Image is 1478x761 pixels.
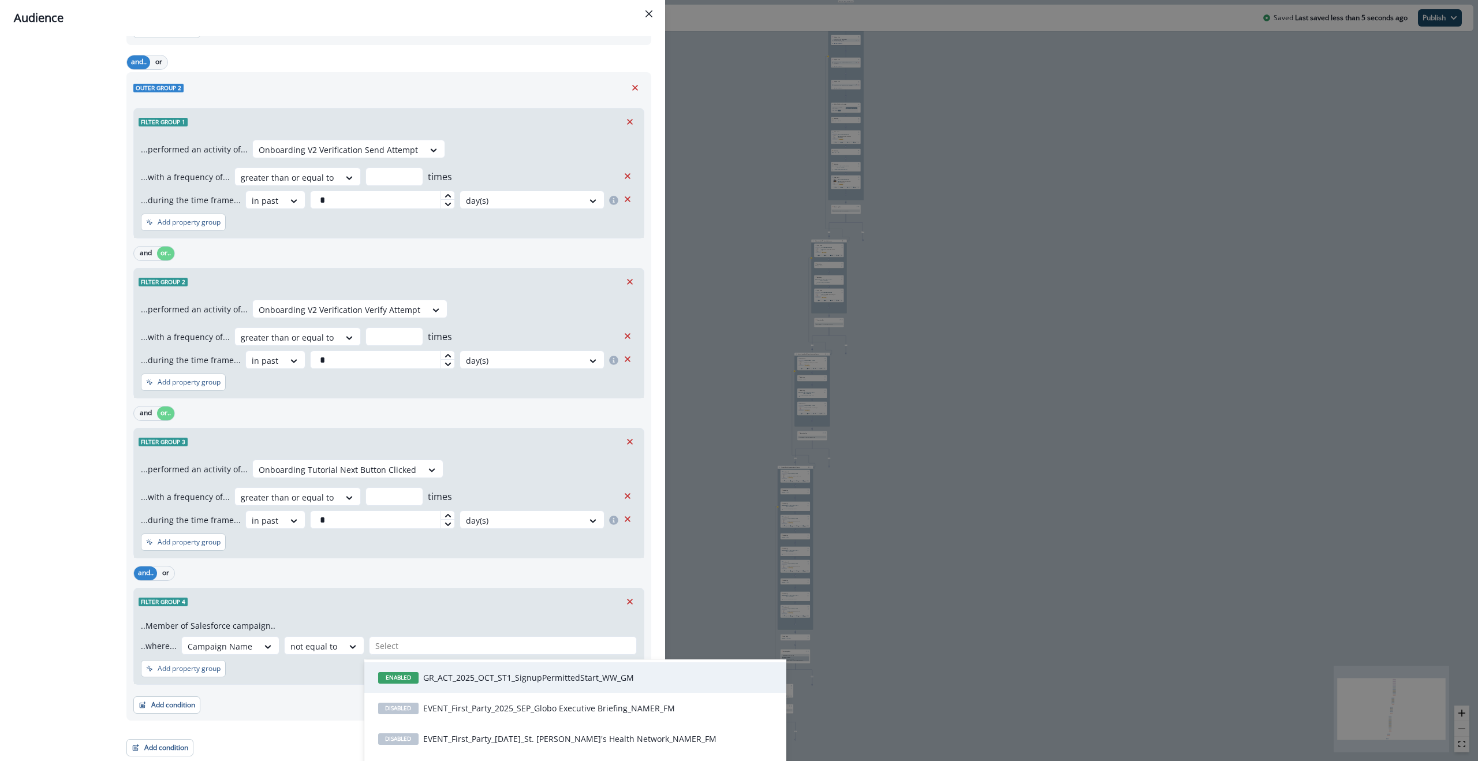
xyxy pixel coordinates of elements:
p: ...with a frequency of... [141,331,230,343]
button: Remove [626,79,644,96]
span: Filter group 4 [139,598,188,606]
button: Remove [618,191,637,208]
span: DISABLED [378,703,419,714]
button: Remove [621,593,639,610]
button: Add property group [141,660,226,677]
p: ...with a frequency of... [141,491,230,503]
button: Add property group [141,214,226,231]
p: Add property group [158,218,221,226]
p: times [428,170,452,184]
button: or [157,566,174,580]
p: ...with a frequency of... [141,171,230,183]
p: EVENT_First_Party_2025_SEP_Globo Executive Briefing_NAMER_FM [423,702,675,714]
p: GR_ACT_2025_OCT_ST1_SignupPermittedStart_WW_GM [423,672,634,684]
div: Audience [14,9,651,27]
button: Remove [621,273,639,290]
button: Remove [621,113,639,130]
button: Add property group [141,374,226,391]
span: ENABLED [378,672,419,684]
button: Remove [618,350,637,368]
span: DISABLED [378,733,419,745]
p: ...during the time frame... [141,354,241,366]
p: ..where... [141,640,177,652]
button: Add property group [141,534,226,551]
p: times [428,490,452,503]
p: ...during the time frame... [141,194,241,206]
span: Outer group 2 [133,84,184,92]
p: ...performed an activity of... [141,143,248,155]
button: Remove [618,510,637,528]
p: ...during the time frame... [141,514,241,526]
button: Remove [618,327,637,345]
p: Add property group [158,665,221,673]
button: Remove [621,433,639,450]
button: and [134,406,157,420]
button: and.. [134,566,157,580]
button: Remove [618,167,637,185]
span: Filter group 2 [139,278,188,286]
p: Add property group [158,538,221,546]
p: ..Member of Salesforce campaign.. [141,620,275,632]
button: and [134,247,157,260]
span: Filter group 3 [139,438,188,446]
p: ...performed an activity of... [141,463,248,475]
p: EVENT_First_Party_[DATE]_St. [PERSON_NAME]'s Health Network_NAMER_FM [423,733,716,745]
span: Filter group 1 [139,118,188,126]
button: Add condition [133,696,200,714]
button: or.. [157,406,174,420]
p: ...performed an activity of... [141,303,248,315]
button: or [150,55,167,69]
button: Remove [618,487,637,505]
p: Add property group [158,378,221,386]
p: times [428,330,452,344]
button: Add condition [126,739,193,756]
button: and.. [127,55,150,69]
button: or.. [157,247,174,260]
button: Close [640,5,658,23]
